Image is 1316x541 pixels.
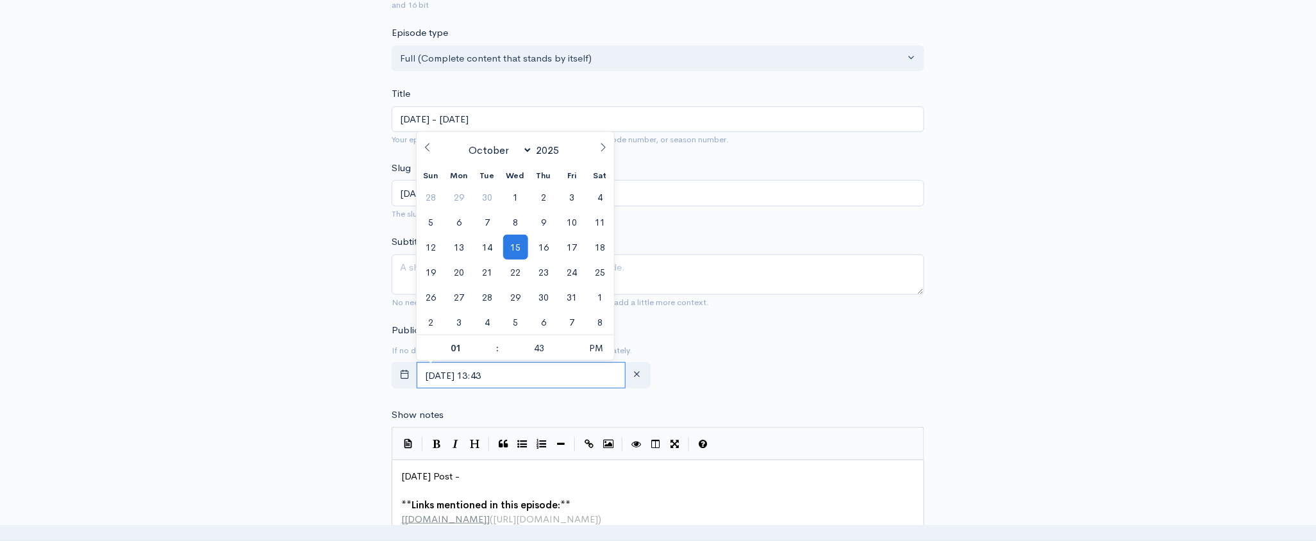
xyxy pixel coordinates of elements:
[513,435,532,454] button: Generic List
[392,161,411,176] label: Slug
[598,513,601,525] span: )
[587,285,612,310] span: November 1, 2025
[419,285,444,310] span: October 26, 2025
[419,185,444,210] span: September 28, 2025
[529,172,558,180] span: Thu
[503,310,528,335] span: November 5, 2025
[531,235,556,260] span: October 16, 2025
[488,437,490,452] i: |
[419,260,444,285] span: October 19, 2025
[419,310,444,335] span: November 2, 2025
[665,435,685,454] button: Toggle Fullscreen
[493,513,598,525] span: [URL][DOMAIN_NAME]
[392,345,632,356] small: If no date is selected, the episode will be published immediately.
[503,260,528,285] span: October 22, 2025
[447,185,472,210] span: September 29, 2025
[559,260,584,285] span: October 24, 2025
[533,144,567,157] input: Year
[392,180,924,206] input: title-of-episode
[531,260,556,285] span: October 23, 2025
[392,106,924,133] input: What is the episode's title?
[587,185,612,210] span: October 4, 2025
[427,435,446,454] button: Bold
[627,435,646,454] button: Toggle Preview
[503,185,528,210] span: October 1, 2025
[622,437,623,452] i: |
[475,310,500,335] span: November 4, 2025
[392,208,569,219] small: The slug will be used in the URL for the episode.
[624,362,651,388] button: clear
[496,335,499,361] span: :
[531,310,556,335] span: November 6, 2025
[646,435,665,454] button: Toggle Side by Side
[419,210,444,235] span: October 5, 2025
[392,46,924,72] button: Full (Complete content that stands by itself)
[503,235,528,260] span: October 15, 2025
[490,513,493,525] span: (
[445,172,473,180] span: Mon
[475,185,500,210] span: September 30, 2025
[586,172,614,180] span: Sat
[694,435,713,454] button: Markdown Guide
[475,260,500,285] span: October 21, 2025
[447,235,472,260] span: October 13, 2025
[412,499,560,511] span: Links mentioned in this episode:
[579,435,599,454] button: Create Link
[475,210,500,235] span: October 7, 2025
[401,470,460,482] span: [DATE] Post -
[404,513,487,525] span: [DOMAIN_NAME]
[587,210,612,235] span: October 11, 2025
[401,513,404,525] span: [
[559,185,584,210] span: October 3, 2025
[392,297,709,308] small: No need to repeat the main title of the episode, it's best to add a little more context.
[503,285,528,310] span: October 29, 2025
[599,435,618,454] button: Insert Image
[417,335,496,361] input: Hour
[392,26,448,40] label: Episode type
[392,87,410,101] label: Title
[587,310,612,335] span: November 8, 2025
[574,437,576,452] i: |
[446,435,465,454] button: Italic
[587,235,612,260] span: October 18, 2025
[475,285,500,310] span: October 28, 2025
[559,310,584,335] span: November 7, 2025
[399,433,418,453] button: Insert Show Notes Template
[475,235,500,260] span: October 14, 2025
[417,172,445,180] span: Sun
[465,435,485,454] button: Heading
[559,210,584,235] span: October 10, 2025
[559,285,584,310] span: October 31, 2025
[392,362,418,388] button: toggle
[419,235,444,260] span: October 12, 2025
[400,51,904,66] div: Full (Complete content that stands by itself)
[559,235,584,260] span: October 17, 2025
[558,172,586,180] span: Fri
[447,210,472,235] span: October 6, 2025
[587,260,612,285] span: October 25, 2025
[551,435,571,454] button: Insert Horizontal Line
[392,408,444,422] label: Show notes
[532,435,551,454] button: Numbered List
[688,437,690,452] i: |
[531,285,556,310] span: October 30, 2025
[392,235,425,249] label: Subtitle
[392,134,729,145] small: Your episode title should include your podcast title, episode number, or season number.
[501,172,529,180] span: Wed
[447,260,472,285] span: October 20, 2025
[531,210,556,235] span: October 9, 2025
[487,513,490,525] span: ]
[499,335,578,361] input: Minute
[494,435,513,454] button: Quote
[447,285,472,310] span: October 27, 2025
[392,323,503,338] label: Publication date and time
[447,310,472,335] span: November 3, 2025
[473,172,501,180] span: Tue
[531,185,556,210] span: October 2, 2025
[503,210,528,235] span: October 8, 2025
[463,143,533,158] select: Month
[422,437,423,452] i: |
[579,335,614,361] span: Click to toggle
